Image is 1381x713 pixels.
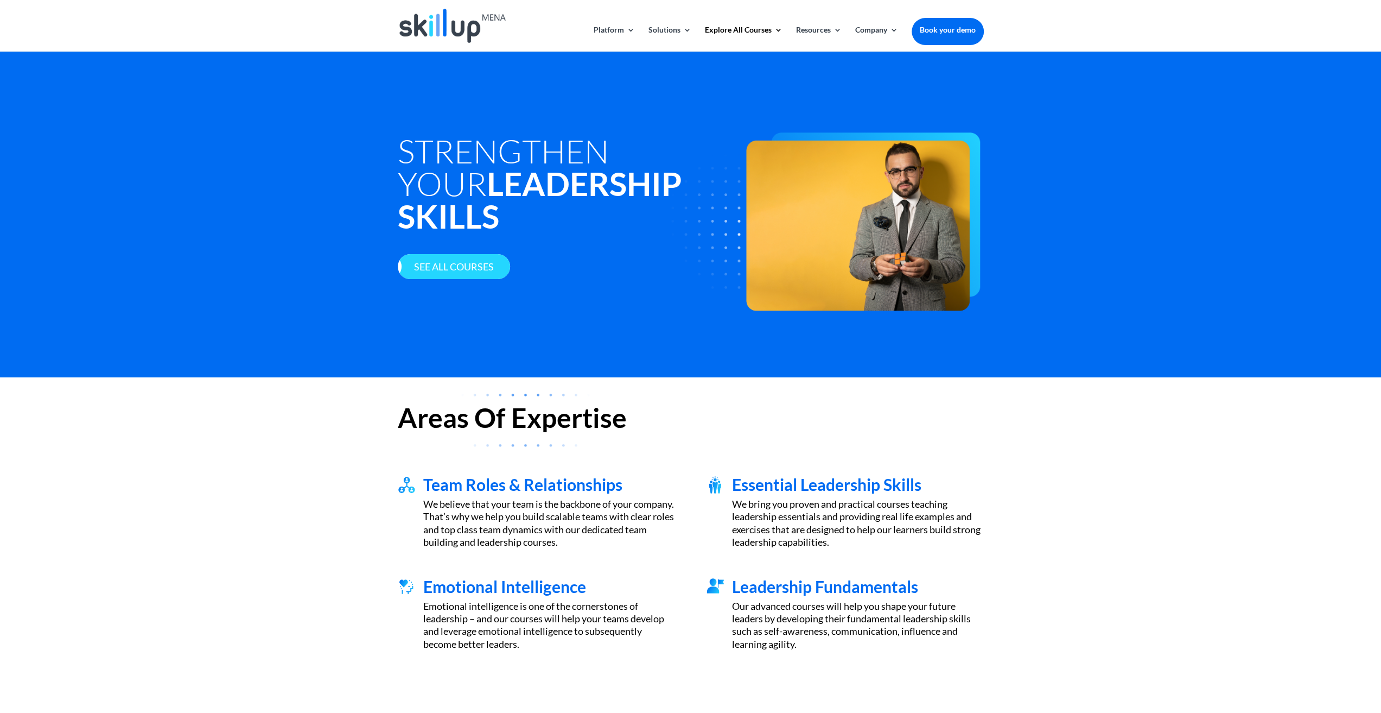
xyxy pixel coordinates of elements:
div: We bring you proven and practical courses teaching leadership essentials and providing real life ... [732,498,983,549]
img: SoftSkills [707,578,724,594]
iframe: Chat Widget [1327,661,1381,713]
h1: Strengthen Your [398,135,736,238]
a: Explore All Courses [705,26,782,52]
div: We believe that your team is the backbone of your company. That’s why we help you build scalable ... [423,498,674,549]
div: Our advanced courses will help you shape your future leaders by developing their fundamental lead... [732,600,983,651]
img: Skillup Mena [399,9,506,43]
strong: Leadership Skills [398,164,682,236]
a: Platform [594,26,635,52]
span: Team Roles & Relationships [423,475,622,494]
span: Emotional Intelligence [423,577,586,596]
a: Solutions [648,26,691,52]
div: Widżet czatu [1327,661,1381,713]
span: Leadership Fundamentals [732,577,918,596]
a: Company [855,26,898,52]
img: DigitalMarketing [398,578,415,595]
a: Resources [796,26,842,52]
img: leadership -skillup [671,114,981,312]
span: Essential Leadership Skills [732,475,921,494]
div: Emotional intelligence is one of the cornerstones of leadership – and our courses will help your ... [423,600,674,651]
a: See all courses [398,254,510,280]
h2: Areas Of Expertise [398,404,984,437]
a: Book your demo [912,18,984,42]
img: Accounting&Finance [707,476,724,494]
img: project management [398,476,415,494]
